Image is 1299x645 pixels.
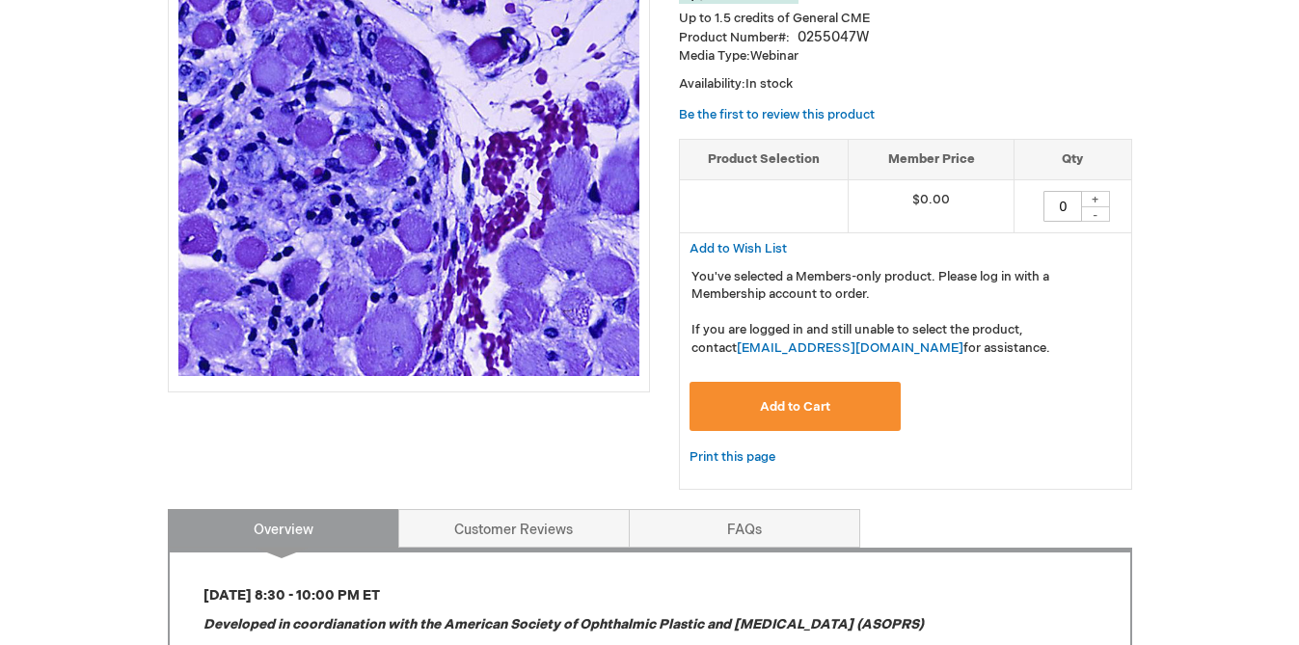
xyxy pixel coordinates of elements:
[679,30,790,45] strong: Product Number
[849,179,1015,232] td: $0.00
[203,587,380,604] strong: [DATE] 8:30 - 10:00 PM ET
[690,241,787,256] span: Add to Wish List
[691,268,1120,358] p: You've selected a Members-only product. Please log in with a Membership account to order. If you ...
[679,48,750,64] strong: Media Type:
[398,509,630,548] a: Customer Reviews
[679,10,1132,28] li: Up to 1.5 credits of General CME
[690,240,787,256] a: Add to Wish List
[679,75,1132,94] p: Availability:
[745,76,793,92] span: In stock
[680,140,849,180] th: Product Selection
[168,509,399,548] a: Overview
[1081,206,1110,222] div: -
[760,399,830,415] span: Add to Cart
[1015,140,1131,180] th: Qty
[798,28,869,47] div: 0255047W
[690,382,902,431] button: Add to Cart
[849,140,1015,180] th: Member Price
[690,445,775,470] a: Print this page
[203,616,924,632] em: Developed in coordianation with the American Society of Ophthalmic Plastic and [MEDICAL_DATA] (AS...
[1043,191,1082,222] input: Qty
[629,509,860,548] a: FAQs
[679,47,1132,66] p: Webinar
[1081,191,1110,207] div: +
[679,107,875,122] a: Be the first to review this product
[737,340,963,356] a: [EMAIL_ADDRESS][DOMAIN_NAME]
